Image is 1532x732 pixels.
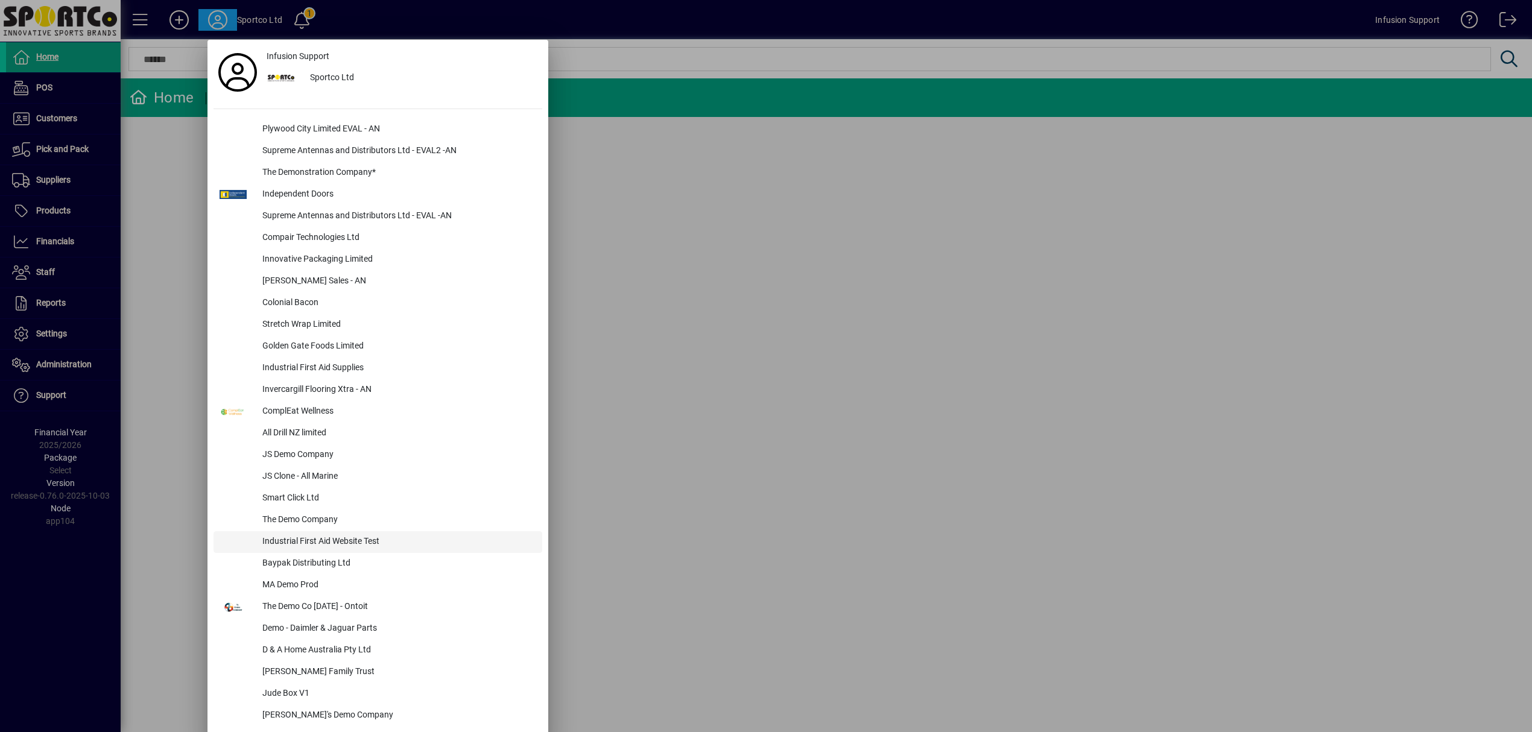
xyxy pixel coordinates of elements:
[253,488,542,510] div: Smart Click Ltd
[214,553,542,575] button: Baypak Distributing Ltd
[253,661,542,683] div: [PERSON_NAME] Family Trust
[214,162,542,184] button: The Demonstration Company*
[214,314,542,336] button: Stretch Wrap Limited
[253,510,542,531] div: The Demo Company
[214,292,542,314] button: Colonial Bacon
[253,314,542,336] div: Stretch Wrap Limited
[214,596,542,618] button: The Demo Co [DATE] - Ontoit
[214,379,542,401] button: Invercargill Flooring Xtra - AN
[214,444,542,466] button: JS Demo Company
[214,140,542,162] button: Supreme Antennas and Distributors Ltd - EVAL2 -AN
[214,488,542,510] button: Smart Click Ltd
[267,50,329,63] span: Infusion Support
[253,162,542,184] div: The Demonstration Company*
[253,249,542,271] div: Innovative Packaging Limited
[253,596,542,618] div: The Demo Co [DATE] - Ontoit
[214,119,542,140] button: Plywood City Limited EVAL - AN
[253,292,542,314] div: Colonial Bacon
[214,531,542,553] button: Industrial First Aid Website Test
[214,661,542,683] button: [PERSON_NAME] Family Trust
[262,68,542,89] button: Sportco Ltd
[253,358,542,379] div: Industrial First Aid Supplies
[214,466,542,488] button: JS Clone - All Marine
[214,705,542,727] button: [PERSON_NAME]'s Demo Company
[253,640,542,661] div: D & A Home Australia Pty Ltd
[253,683,542,705] div: Jude Box V1
[214,227,542,249] button: Compair Technologies Ltd
[214,249,542,271] button: Innovative Packaging Limited
[253,184,542,206] div: Independent Doors
[214,271,542,292] button: [PERSON_NAME] Sales - AN
[253,531,542,553] div: Industrial First Aid Website Test
[253,336,542,358] div: Golden Gate Foods Limited
[253,227,542,249] div: Compair Technologies Ltd
[253,575,542,596] div: MA Demo Prod
[214,640,542,661] button: D & A Home Australia Pty Ltd
[253,140,542,162] div: Supreme Antennas and Distributors Ltd - EVAL2 -AN
[253,271,542,292] div: [PERSON_NAME] Sales - AN
[253,553,542,575] div: Baypak Distributing Ltd
[253,379,542,401] div: Invercargill Flooring Xtra - AN
[253,119,542,140] div: Plywood City Limited EVAL - AN
[253,444,542,466] div: JS Demo Company
[214,206,542,227] button: Supreme Antennas and Distributors Ltd - EVAL -AN
[253,401,542,423] div: ComplEat Wellness
[262,46,542,68] a: Infusion Support
[214,184,542,206] button: Independent Doors
[214,510,542,531] button: The Demo Company
[214,423,542,444] button: All Drill NZ limited
[253,705,542,727] div: [PERSON_NAME]'s Demo Company
[214,618,542,640] button: Demo - Daimler & Jaguar Parts
[214,336,542,358] button: Golden Gate Foods Limited
[214,575,542,596] button: MA Demo Prod
[214,358,542,379] button: Industrial First Aid Supplies
[300,68,542,89] div: Sportco Ltd
[214,683,542,705] button: Jude Box V1
[253,206,542,227] div: Supreme Antennas and Distributors Ltd - EVAL -AN
[253,423,542,444] div: All Drill NZ limited
[253,466,542,488] div: JS Clone - All Marine
[214,401,542,423] button: ComplEat Wellness
[214,62,262,83] a: Profile
[253,618,542,640] div: Demo - Daimler & Jaguar Parts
